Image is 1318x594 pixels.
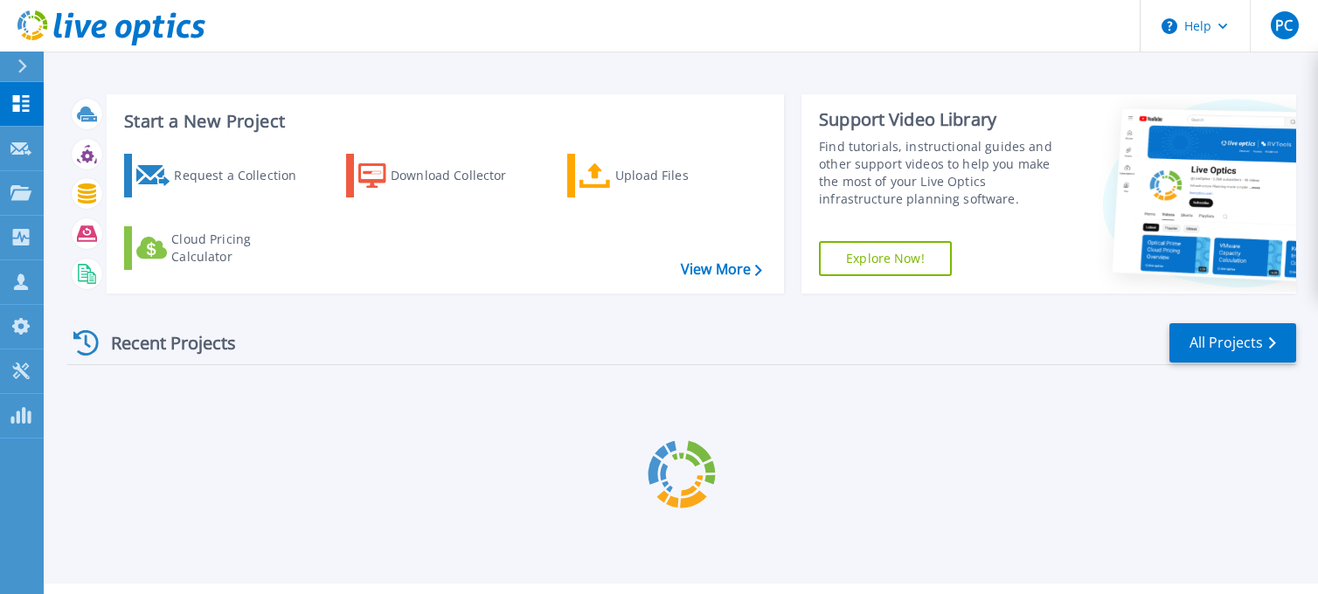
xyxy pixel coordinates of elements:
[819,241,952,276] a: Explore Now!
[567,154,762,197] a: Upload Files
[124,226,319,270] a: Cloud Pricing Calculator
[615,158,755,193] div: Upload Files
[171,231,311,266] div: Cloud Pricing Calculator
[1275,18,1293,32] span: PC
[124,112,761,131] h3: Start a New Project
[174,158,314,193] div: Request a Collection
[391,158,531,193] div: Download Collector
[819,138,1067,208] div: Find tutorials, instructional guides and other support videos to help you make the most of your L...
[346,154,541,197] a: Download Collector
[1169,323,1296,363] a: All Projects
[67,321,260,364] div: Recent Projects
[681,261,762,278] a: View More
[819,108,1067,131] div: Support Video Library
[124,154,319,197] a: Request a Collection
